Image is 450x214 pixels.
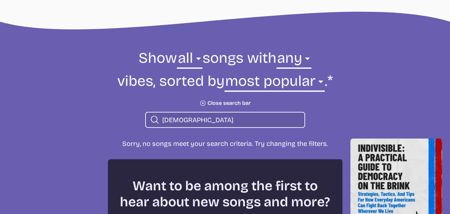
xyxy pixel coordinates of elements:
input: search [162,116,299,124]
p: Sorry, no songs meet your search criteria. Try changing the filters. [119,139,332,149]
button: Close search bar [200,100,251,106]
select: vibe [276,48,311,71]
select: genre [177,48,202,71]
form: Show songs with vibes, sorted by . [44,48,406,128]
h2: Want to be among the first to hear about new songs and more? [120,178,330,210]
select: sorting [225,71,325,94]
